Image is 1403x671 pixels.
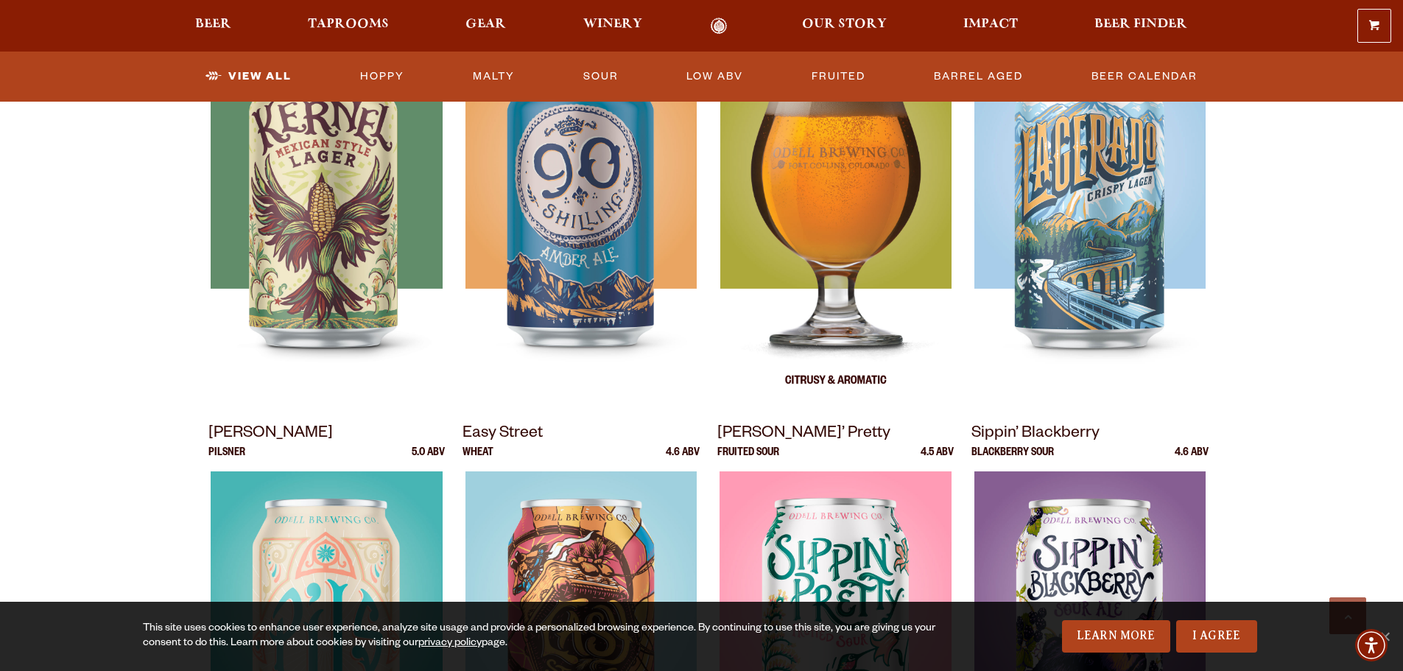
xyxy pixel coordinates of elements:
[412,448,445,471] p: 5.0 ABV
[465,18,506,30] span: Gear
[583,18,642,30] span: Winery
[1329,597,1366,634] a: Scroll to top
[577,60,625,94] a: Sour
[418,638,482,650] a: privacy policy
[465,35,697,404] img: 90 Shilling Ale
[1062,620,1170,653] a: Learn More
[1355,629,1388,661] div: Accessibility Menu
[963,18,1018,30] span: Impact
[195,18,231,30] span: Beer
[717,421,954,448] p: [PERSON_NAME]’ Pretty
[681,60,749,94] a: Low ABV
[806,60,871,94] a: Fruited
[208,421,446,448] p: [PERSON_NAME]
[143,622,940,651] div: This site uses cookies to enhance user experience, analyze site usage and provide a personalized ...
[1085,18,1197,35] a: Beer Finder
[974,35,1206,404] img: Lagerado
[463,448,493,471] p: Wheat
[1176,620,1257,653] a: I Agree
[928,60,1029,94] a: Barrel Aged
[298,18,398,35] a: Taprooms
[208,448,245,471] p: Pilsner
[463,421,700,448] p: Easy Street
[1086,60,1203,94] a: Beer Calendar
[308,18,389,30] span: Taprooms
[720,35,951,404] img: IPA
[921,448,954,471] p: 4.5 ABV
[717,448,779,471] p: Fruited Sour
[186,18,241,35] a: Beer
[792,18,896,35] a: Our Story
[467,60,521,94] a: Malty
[954,18,1027,35] a: Impact
[200,60,298,94] a: View All
[971,421,1209,448] p: Sippin’ Blackberry
[971,448,1054,471] p: Blackberry Sour
[354,60,410,94] a: Hoppy
[574,18,652,35] a: Winery
[456,18,516,35] a: Gear
[211,35,442,404] img: Kernel
[692,18,747,35] a: Odell Home
[802,18,887,30] span: Our Story
[666,448,700,471] p: 4.6 ABV
[1175,448,1209,471] p: 4.6 ABV
[1094,18,1187,30] span: Beer Finder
